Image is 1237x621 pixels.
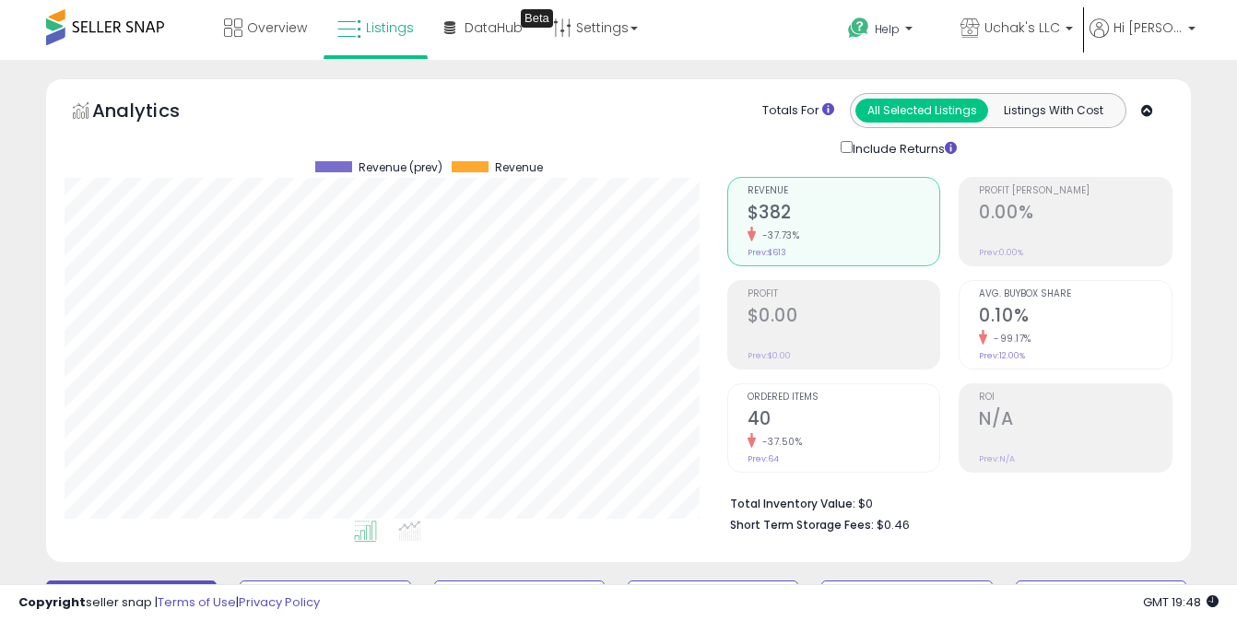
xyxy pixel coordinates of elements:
span: Profit [PERSON_NAME] [979,186,1172,196]
a: Help [833,3,944,60]
div: Tooltip anchor [521,9,553,28]
h5: Analytics [92,98,216,128]
span: Avg. Buybox Share [979,289,1172,299]
span: ROI [979,393,1172,403]
small: -37.73% [756,228,800,242]
span: Revenue [748,186,940,196]
span: $0.46 [877,516,910,533]
a: Terms of Use [158,593,236,611]
small: Prev: $613 [748,247,786,258]
strong: Copyright [18,593,86,611]
span: Uchak's LLC [984,18,1060,37]
small: -37.50% [756,435,803,449]
span: DataHub [465,18,523,37]
h2: $382 [748,202,940,227]
button: Default [46,580,217,617]
button: Repricing On [240,580,410,617]
small: Prev: 0.00% [979,247,1023,258]
h2: 0.10% [979,305,1172,330]
small: Prev: 12.00% [979,350,1025,361]
div: Totals For [762,102,834,120]
button: Listings without Cost [1016,580,1186,617]
button: Non Competitive [821,580,992,617]
div: Include Returns [827,137,979,158]
small: Prev: N/A [979,453,1015,464]
small: -99.17% [987,332,1031,346]
span: Revenue (prev) [359,161,442,174]
h2: 40 [748,408,940,433]
span: 2025-10-7 19:48 GMT [1143,593,1219,611]
span: Overview [247,18,307,37]
a: Hi [PERSON_NAME] [1090,18,1196,60]
span: Ordered Items [748,393,940,403]
i: Get Help [847,17,870,40]
span: Help [875,21,900,37]
span: Profit [748,289,940,299]
button: All Selected Listings [855,99,988,123]
small: Prev: $0.00 [748,350,791,361]
a: Privacy Policy [239,593,320,611]
button: Repricing Off [434,580,605,617]
b: Short Term Storage Fees: [730,517,874,533]
h2: N/A [979,408,1172,433]
span: Listings [366,18,414,37]
div: seller snap | | [18,594,320,612]
button: Listings With Cost [987,99,1120,123]
span: Revenue [495,161,543,174]
li: $0 [730,491,1159,513]
b: Total Inventory Value: [730,496,855,511]
h2: $0.00 [748,305,940,330]
span: Hi [PERSON_NAME] [1113,18,1183,37]
button: Listings without Min/Max [628,580,798,617]
h2: 0.00% [979,202,1172,227]
small: Prev: 64 [748,453,779,464]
